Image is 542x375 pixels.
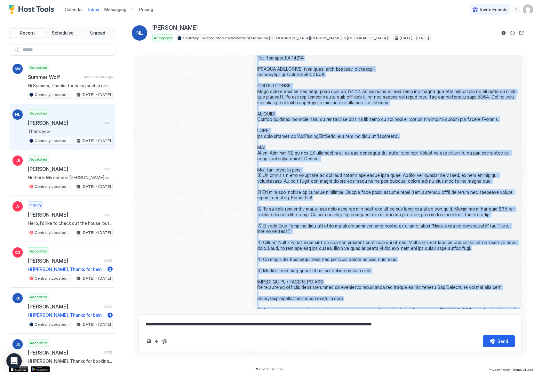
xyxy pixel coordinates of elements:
[20,30,35,36] span: Recent
[88,6,99,13] a: Inbox
[153,338,160,345] button: Quick reply
[28,120,100,126] span: [PERSON_NAME]
[82,275,111,281] span: [DATE] - [DATE]
[15,250,20,255] span: CS
[84,75,113,79] span: about 23 hours ago
[518,29,525,37] button: Open reservation
[28,83,113,89] span: Hi Summer, Thanks for being such a great guest and taking care of our place. We left you a 5 star...
[29,156,47,162] span: Accepted
[65,7,83,12] span: Calendar
[28,349,100,356] span: [PERSON_NAME]
[82,184,111,189] span: [DATE] - [DATE]
[29,340,47,346] span: Accepted
[512,368,533,371] span: Terms Of Use
[35,184,71,189] span: Centrally Located Modern Waterfront Home on [GEOGRAPHIC_DATA][PERSON_NAME] in [GEOGRAPHIC_DATA]!
[28,129,113,134] span: Thank you-
[489,368,510,371] span: Privacy Policy
[102,121,113,125] span: [DATE]
[28,166,100,172] span: [PERSON_NAME]
[512,366,533,372] a: Terms Of Use
[28,267,105,272] span: Hi [PERSON_NAME], Thanks for being such a great guest and taking care of our place. We left you a...
[35,322,71,327] span: Centrally Located Modern Waterfront Home on [GEOGRAPHIC_DATA][PERSON_NAME] in [GEOGRAPHIC_DATA]!
[11,28,44,37] button: Recent
[28,358,113,364] span: Hi [PERSON_NAME], Thanks for booking the [GEOGRAPHIC_DATA] Home! We have reserved the following d...
[15,295,20,301] span: KE
[82,92,111,98] span: [DATE] - [DATE]
[104,7,126,12] span: Messaging
[102,259,113,263] span: [DATE]
[498,338,508,345] div: Send
[15,158,20,164] span: LB
[255,367,283,371] span: © 2025 Host Tools
[29,202,42,208] span: Inquiry
[183,35,389,41] span: Centrally Located Modern Waterfront Home on [GEOGRAPHIC_DATA][PERSON_NAME] in [GEOGRAPHIC_DATA]!
[29,294,47,300] span: Accepted
[513,6,520,13] div: menu
[102,213,113,217] span: [DATE]
[9,27,116,39] div: tab-group
[102,305,113,309] span: [DATE]
[136,29,143,37] span: NL
[82,138,111,144] span: [DATE] - [DATE]
[35,275,71,281] span: Centrally Located Modern Waterfront Home on [GEOGRAPHIC_DATA][PERSON_NAME] in [GEOGRAPHIC_DATA]!
[88,7,99,12] span: Inbox
[483,335,515,347] button: Send
[523,4,533,15] div: User profile
[6,353,22,369] div: Open Intercom Messenger
[109,267,111,272] span: 2
[15,341,20,347] span: JE
[509,29,516,37] button: Sync reservation
[46,28,80,37] button: Scheduled
[152,24,198,32] span: [PERSON_NAME]
[28,211,100,218] span: [PERSON_NAME]
[29,110,47,116] span: Accepted
[52,30,74,36] span: Scheduled
[28,175,113,180] span: Hi there. My name is [PERSON_NAME] and I’ll be visiting with 3 or 4 other adults… my brother, mot...
[82,230,111,235] span: [DATE] - [DATE]
[154,35,172,41] span: Accepted
[400,35,429,41] span: [DATE] - [DATE]
[35,230,71,235] span: Centrally Located Modern Waterfront Home on [GEOGRAPHIC_DATA][PERSON_NAME] in [GEOGRAPHIC_DATA]!
[102,350,113,355] span: [DATE]
[90,30,105,36] span: Unread
[28,312,105,318] span: Hi [PERSON_NAME], Thanks for being such a great guest and taking care of our place. We left you a...
[28,220,113,226] span: Hello, I'd like to check out the house, but I'm sorry, I suddenly got a call from an important cl...
[102,167,113,171] span: [DATE]
[35,138,71,144] span: Centrally Located Modern Waterfront Home on [GEOGRAPHIC_DATA][PERSON_NAME] in [GEOGRAPHIC_DATA]!
[139,7,153,12] span: Pricing
[35,92,71,98] span: Centrally Located Modern Waterfront Home on [GEOGRAPHIC_DATA][PERSON_NAME] in [GEOGRAPHIC_DATA]!
[31,366,50,372] a: Google Play Store
[14,66,21,72] span: SW
[500,29,507,37] button: Reservation information
[9,5,57,14] a: Host Tools Logo
[9,366,28,372] a: App Store
[28,74,82,80] span: Summer Wolf
[160,338,168,345] button: ChatGPT Auto Reply
[28,258,100,264] span: [PERSON_NAME]
[20,44,115,55] input: Input Field
[16,203,19,209] span: A
[65,6,83,13] a: Calendar
[28,303,100,310] span: [PERSON_NAME]
[15,112,20,117] span: NL
[29,65,47,70] span: Accepted
[489,366,510,372] a: Privacy Policy
[109,313,111,317] span: 1
[145,338,153,345] button: Upload image
[29,248,47,254] span: Accepted
[81,28,115,37] button: Unread
[82,322,111,327] span: [DATE] - [DATE]
[480,7,507,12] span: Invite Friends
